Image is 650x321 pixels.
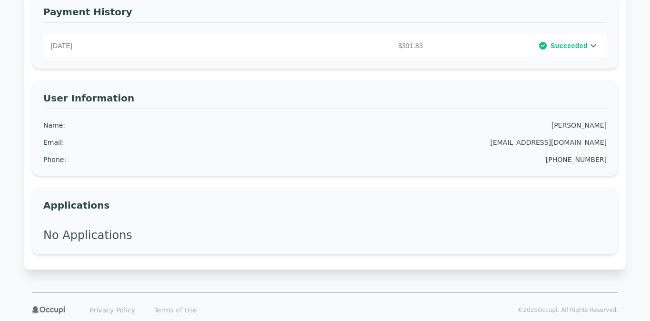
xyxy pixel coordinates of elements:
p: $391.83 [239,41,427,50]
span: Succeeded [551,41,588,50]
p: No Applications [43,228,607,243]
div: [EMAIL_ADDRESS][DOMAIN_NAME] [490,138,607,147]
div: [PHONE_NUMBER] [546,155,607,164]
div: Phone : [43,155,66,164]
p: [DATE] [51,41,239,50]
div: Email : [43,138,64,147]
h3: Payment History [43,5,607,23]
h3: User Information [43,91,607,109]
a: Terms of Use [148,302,203,318]
div: [PERSON_NAME] [552,120,607,130]
a: Privacy Policy [84,302,141,318]
h3: Applications [43,199,607,216]
div: Name : [43,120,65,130]
p: © 2025 Occupi. All Rights Reserved. [518,306,618,314]
div: [DATE]$391.83Succeeded [43,34,607,57]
